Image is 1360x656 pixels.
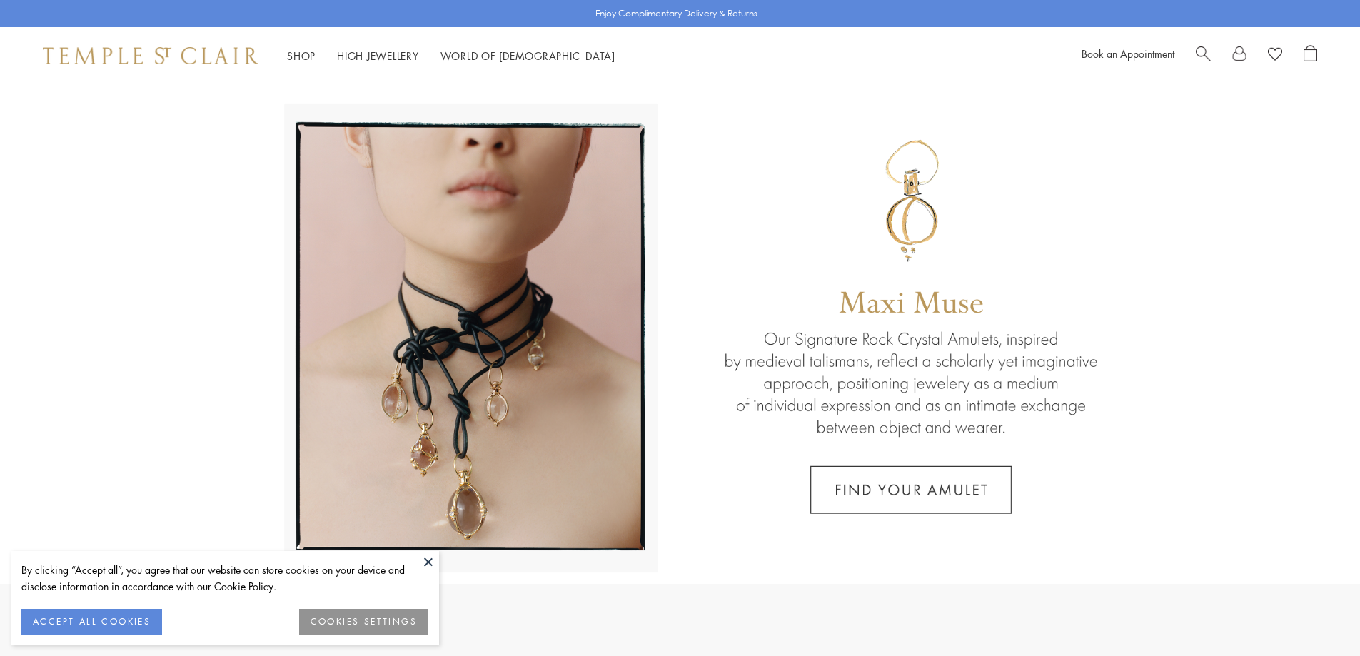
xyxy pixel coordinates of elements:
[337,49,419,63] a: High JewelleryHigh Jewellery
[1268,45,1282,66] a: View Wishlist
[299,609,428,635] button: COOKIES SETTINGS
[287,49,316,63] a: ShopShop
[1289,589,1346,642] iframe: Gorgias live chat messenger
[43,47,258,64] img: Temple St. Clair
[1082,46,1174,61] a: Book an Appointment
[1196,45,1211,66] a: Search
[21,609,162,635] button: ACCEPT ALL COOKIES
[440,49,615,63] a: World of [DEMOGRAPHIC_DATA]World of [DEMOGRAPHIC_DATA]
[287,47,615,65] nav: Main navigation
[1304,45,1317,66] a: Open Shopping Bag
[21,562,428,595] div: By clicking “Accept all”, you agree that our website can store cookies on your device and disclos...
[11,551,439,645] div: Blocked (id): tinycookie-wrapper
[595,6,757,21] p: Enjoy Complimentary Delivery & Returns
